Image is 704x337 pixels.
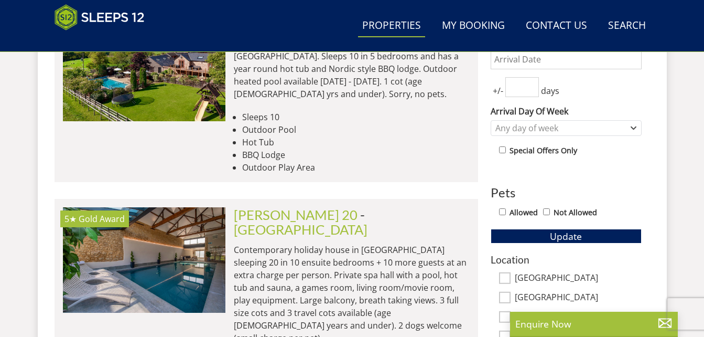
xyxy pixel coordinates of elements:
h3: Pets [491,186,642,199]
a: Properties [358,14,425,38]
span: - [234,207,367,237]
li: Outdoor Play Area [242,161,470,174]
a: Search [604,14,650,38]
input: Arrival Date [491,49,642,69]
span: Update [550,230,582,243]
p: Barn conversion in the [GEOGRAPHIC_DATA] in [GEOGRAPHIC_DATA]. Sleeps 10 in 5 bedrooms and has a ... [234,37,470,100]
label: Arrival Day Of Week [491,105,642,118]
span: days [539,85,561,97]
label: [GEOGRAPHIC_DATA] [515,273,642,285]
a: Contact Us [522,14,591,38]
li: Outdoor Pool [242,123,470,136]
div: Any day of week [493,122,629,134]
iframe: Customer reviews powered by Trustpilot [49,37,159,46]
label: [GEOGRAPHIC_DATA] [515,292,642,304]
label: Not Allowed [554,207,597,218]
img: Sleeps 12 [55,4,145,30]
a: 5★ Rated [63,16,225,121]
li: Sleeps 10 [242,111,470,123]
img: hillydays-holiday-home-accommodation-devon-sleeping-10.original.jpg [63,16,225,121]
label: Allowed [510,207,538,218]
button: Update [491,229,642,244]
label: Special Offers Only [510,145,577,156]
h3: Location [491,254,642,265]
span: +/- [491,85,505,97]
p: Enquire Now [515,317,673,331]
li: Hot Tub [242,136,470,149]
li: BBQ Lodge [242,149,470,161]
span: Churchill 20 has a 5 star rating under the Quality in Tourism Scheme [64,213,77,225]
a: 5★ Gold Award [63,207,225,312]
span: Churchill 20 has been awarded a Gold Award by Visit England [79,213,125,225]
a: [PERSON_NAME] 20 [234,207,358,223]
a: My Booking [438,14,509,38]
img: open-uri20231109-69-pb86i6.original. [63,207,225,312]
div: Combobox [491,120,642,136]
a: [GEOGRAPHIC_DATA] [234,222,367,237]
